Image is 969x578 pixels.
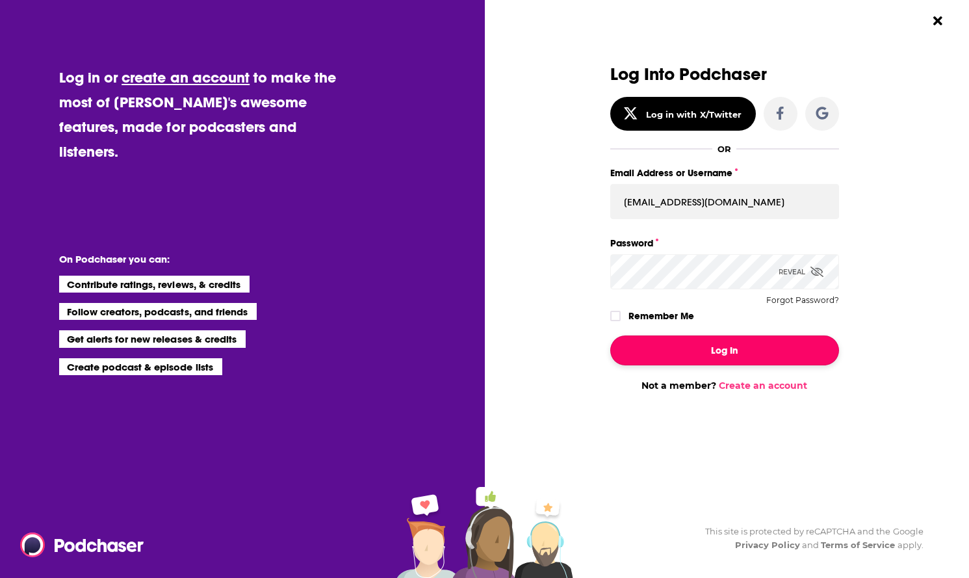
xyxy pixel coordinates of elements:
label: Email Address or Username [610,164,839,181]
a: Privacy Policy [735,540,800,550]
button: Forgot Password? [766,296,839,305]
li: On Podchaser you can: [59,253,319,265]
div: OR [717,144,731,154]
li: Follow creators, podcasts, and friends [59,303,257,320]
img: Podchaser - Follow, Share and Rate Podcasts [20,532,145,557]
a: Podchaser - Follow, Share and Rate Podcasts [20,532,135,557]
li: Get alerts for new releases & credits [59,330,246,347]
div: Not a member? [610,380,839,391]
button: Log in with X/Twitter [610,97,756,131]
label: Remember Me [628,308,694,324]
button: Close Button [925,8,950,33]
li: Contribute ratings, reviews, & credits [59,276,250,293]
button: Log In [610,335,839,365]
div: Reveal [779,254,823,289]
label: Password [610,235,839,252]
a: Create an account [719,380,807,391]
h3: Log Into Podchaser [610,65,839,84]
div: Log in with X/Twitter [646,109,742,120]
a: Terms of Service [821,540,896,550]
input: Email Address or Username [610,184,839,219]
div: This site is protected by reCAPTCHA and the Google and apply. [695,525,924,552]
li: Create podcast & episode lists [59,358,222,375]
a: create an account [122,68,250,86]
